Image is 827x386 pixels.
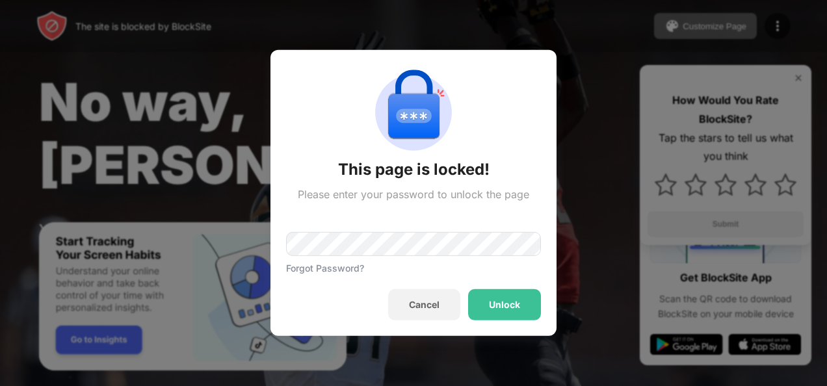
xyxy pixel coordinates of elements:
img: password-protection.svg [367,66,460,159]
div: Forgot Password? [286,263,364,274]
div: Please enter your password to unlock the page [298,188,529,201]
div: This page is locked! [338,159,490,180]
div: Cancel [409,300,440,310]
div: Unlock [489,300,520,310]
